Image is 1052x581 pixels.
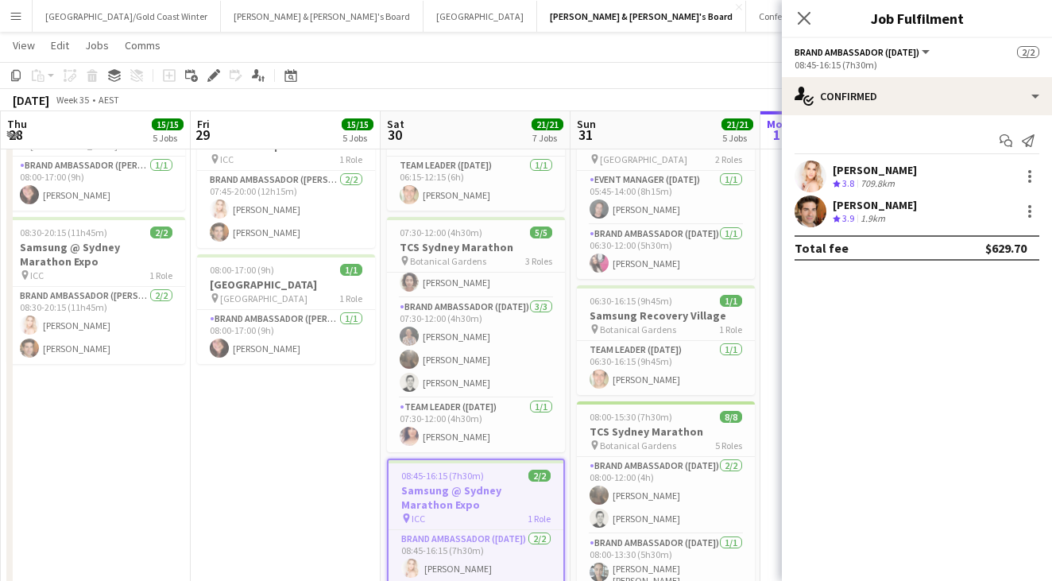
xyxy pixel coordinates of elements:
[401,470,484,482] span: 08:45-16:15 (7h30m)
[221,1,424,32] button: [PERSON_NAME] & [PERSON_NAME]'s Board
[385,126,404,144] span: 30
[577,171,755,225] app-card-role: Event Manager ([DATE])1/105:45-14:00 (8h15m)[PERSON_NAME]
[7,217,185,364] app-job-card: 08:30-20:15 (11h45m)2/2Samsung @ Sydney Marathon Expo ICC1 RoleBrand Ambassador ([PERSON_NAME])2/...
[153,132,183,144] div: 5 Jobs
[197,171,375,248] app-card-role: Brand Ambassador ([PERSON_NAME])2/207:45-20:00 (12h15m)[PERSON_NAME][PERSON_NAME]
[197,277,375,292] h3: [GEOGRAPHIC_DATA]
[590,295,672,307] span: 06:30-16:15 (9h45m)
[532,118,563,130] span: 21/21
[33,1,221,32] button: [GEOGRAPHIC_DATA]/Gold Coast Winter
[577,285,755,395] app-job-card: 06:30-16:15 (9h45m)1/1Samsung Recovery Village Botanical Gardens1 RoleTeam Leader ([DATE])1/106:3...
[387,157,565,211] app-card-role: Team Leader ([DATE])1/106:15-12:15 (6h)[PERSON_NAME]
[220,292,307,304] span: [GEOGRAPHIC_DATA]
[152,118,184,130] span: 15/15
[210,264,274,276] span: 08:00-17:00 (9h)
[13,38,35,52] span: View
[528,513,551,525] span: 1 Role
[833,163,917,177] div: [PERSON_NAME]
[79,35,115,56] a: Jobs
[5,126,27,144] span: 28
[387,101,565,211] app-job-card: 06:15-12:15 (6h)1/1Samsung Recovery Village Botanical Gardens1 RoleTeam Leader ([DATE])1/106:15-1...
[52,94,92,106] span: Week 35
[577,308,755,323] h3: Samsung Recovery Village
[20,227,107,238] span: 08:30-20:15 (11h45m)
[125,38,161,52] span: Comms
[1017,46,1039,58] span: 2/2
[720,295,742,307] span: 1/1
[715,153,742,165] span: 2 Roles
[842,177,854,189] span: 3.8
[197,254,375,364] app-job-card: 08:00-17:00 (9h)1/1[GEOGRAPHIC_DATA] [GEOGRAPHIC_DATA]1 RoleBrand Ambassador ([PERSON_NAME])1/108...
[537,1,746,32] button: [PERSON_NAME] & [PERSON_NAME]'s Board
[387,117,404,131] span: Sat
[782,77,1052,115] div: Confirmed
[339,153,362,165] span: 1 Role
[795,240,849,256] div: Total fee
[44,35,75,56] a: Edit
[195,126,210,144] span: 29
[600,440,676,451] span: Botanical Gardens
[400,227,482,238] span: 07:30-12:00 (4h30m)
[197,101,375,248] app-job-card: 07:45-20:00 (12h15m)2/2Samsung @ Sydney Marathon Expo ICC1 RoleBrand Ambassador ([PERSON_NAME])2/...
[577,101,755,279] app-job-card: 05:45-14:00 (8h15m)2/2Sydney Marathon Placeholder [GEOGRAPHIC_DATA]2 RolesEvent Manager ([DATE])1...
[715,440,742,451] span: 5 Roles
[782,8,1052,29] h3: Job Fulfilment
[30,269,44,281] span: ICC
[842,212,854,224] span: 3.9
[342,132,373,144] div: 5 Jobs
[410,255,486,267] span: Botanical Gardens
[795,46,932,58] button: Brand Ambassador ([DATE])
[574,126,596,144] span: 31
[339,292,362,304] span: 1 Role
[833,198,917,212] div: [PERSON_NAME]
[795,59,1039,71] div: 08:45-16:15 (7h30m)
[51,38,69,52] span: Edit
[387,217,565,452] app-job-card: 07:30-12:00 (4h30m)5/5TCS Sydney Marathon Botanical Gardens3 RolesBrand Ambassador ([DATE])1/107:...
[577,117,596,131] span: Sun
[577,341,755,395] app-card-role: Team Leader ([DATE])1/106:30-16:15 (9h45m)[PERSON_NAME]
[528,470,551,482] span: 2/2
[387,398,565,452] app-card-role: Team Leader ([DATE])1/107:30-12:00 (4h30m)[PERSON_NAME]
[525,255,552,267] span: 3 Roles
[590,411,672,423] span: 08:00-15:30 (7h30m)
[13,92,49,108] div: [DATE]
[7,157,185,211] app-card-role: Brand Ambassador ([PERSON_NAME])1/108:00-17:00 (9h)[PERSON_NAME]
[387,298,565,398] app-card-role: Brand Ambassador ([DATE])3/307:30-12:00 (4h30m)[PERSON_NAME][PERSON_NAME][PERSON_NAME]
[600,153,687,165] span: [GEOGRAPHIC_DATA]
[577,225,755,279] app-card-role: Brand Ambassador ([DATE])1/106:30-12:00 (5h30m)[PERSON_NAME]
[532,132,563,144] div: 7 Jobs
[220,153,234,165] span: ICC
[577,457,755,534] app-card-role: Brand Ambassador ([DATE])2/208:00-12:00 (4h)[PERSON_NAME][PERSON_NAME]
[721,118,753,130] span: 21/21
[197,117,210,131] span: Fri
[857,177,898,191] div: 709.8km
[985,240,1027,256] div: $629.70
[85,38,109,52] span: Jobs
[7,287,185,364] app-card-role: Brand Ambassador ([PERSON_NAME])2/208:30-20:15 (11h45m)[PERSON_NAME][PERSON_NAME]
[7,240,185,269] h3: Samsung @ Sydney Marathon Expo
[412,513,425,525] span: ICC
[99,94,119,106] div: AEST
[719,323,742,335] span: 1 Role
[118,35,167,56] a: Comms
[340,264,362,276] span: 1/1
[150,227,172,238] span: 2/2
[7,101,185,211] app-job-card: 08:00-17:00 (9h)1/1Event Staff [GEOGRAPHIC_DATA]1 RoleBrand Ambassador ([PERSON_NAME])1/108:00-17...
[197,310,375,364] app-card-role: Brand Ambassador ([PERSON_NAME])1/108:00-17:00 (9h)[PERSON_NAME]
[767,117,789,131] span: Mon
[530,227,552,238] span: 5/5
[387,240,565,254] h3: TCS Sydney Marathon
[795,46,919,58] span: Brand Ambassador (Saturday)
[764,126,789,144] span: 1
[6,35,41,56] a: View
[577,424,755,439] h3: TCS Sydney Marathon
[389,483,563,512] h3: Samsung @ Sydney Marathon Expo
[424,1,537,32] button: [GEOGRAPHIC_DATA]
